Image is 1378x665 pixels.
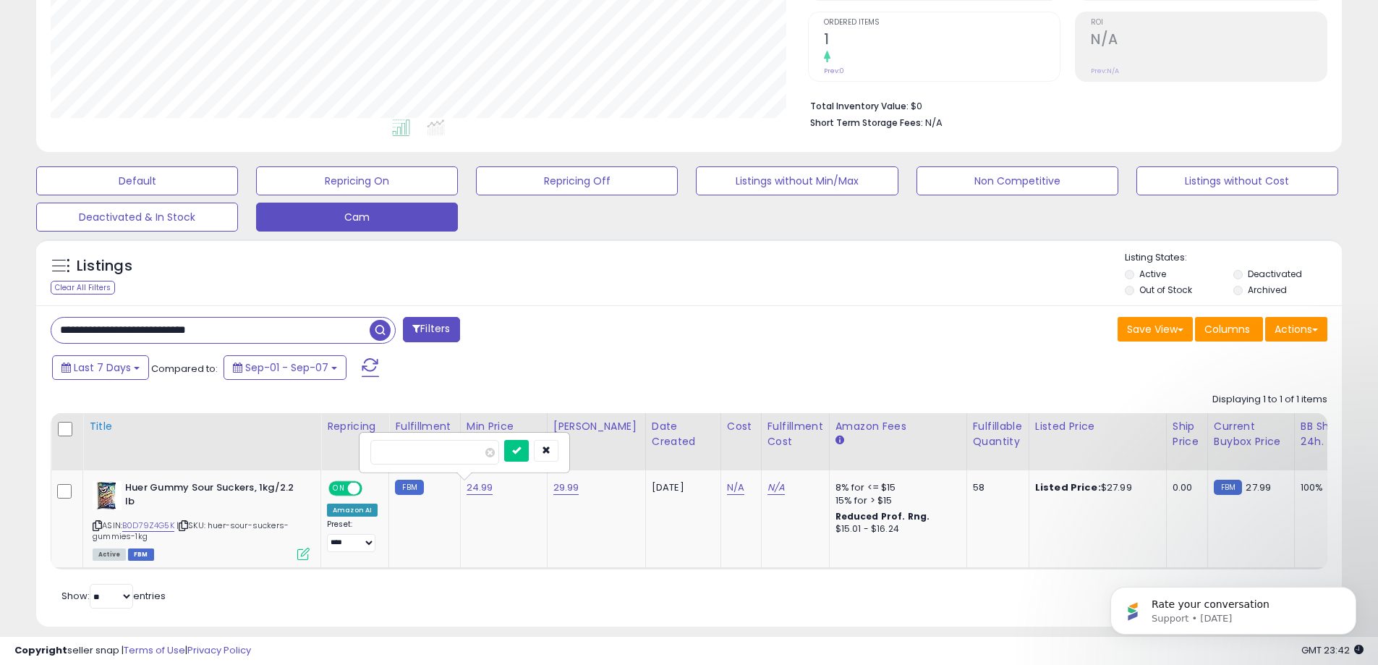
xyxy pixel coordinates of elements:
[824,31,1060,51] h2: 1
[51,281,115,295] div: Clear All Filters
[122,520,174,532] a: B0D79Z4G5K
[93,548,126,561] span: All listings currently available for purchase on Amazon
[1089,556,1378,658] iframe: Intercom notifications message
[1139,268,1166,280] label: Active
[1125,251,1342,265] p: Listing States:
[93,481,122,510] img: 51TC3Dd2YoL._SL40_.jpg
[1246,480,1271,494] span: 27.99
[1118,317,1193,342] button: Save View
[1214,480,1242,495] small: FBM
[1139,284,1192,296] label: Out of Stock
[835,523,956,535] div: $15.01 - $16.24
[727,419,755,434] div: Cost
[52,355,149,380] button: Last 7 Days
[128,548,154,561] span: FBM
[1248,284,1287,296] label: Archived
[256,166,458,195] button: Repricing On
[245,360,328,375] span: Sep-01 - Sep-07
[256,203,458,232] button: Cam
[916,166,1118,195] button: Non Competitive
[330,483,348,495] span: ON
[973,419,1023,449] div: Fulfillable Quantity
[553,480,579,495] a: 29.99
[327,520,378,552] div: Preset:
[1091,31,1327,51] h2: N/A
[767,480,785,495] a: N/A
[973,481,1018,494] div: 58
[553,419,639,434] div: [PERSON_NAME]
[327,504,378,517] div: Amazon AI
[77,256,132,276] h5: Listings
[1035,480,1101,494] b: Listed Price:
[1035,481,1155,494] div: $27.99
[810,96,1317,114] li: $0
[1091,19,1327,27] span: ROI
[403,317,459,342] button: Filters
[74,360,131,375] span: Last 7 Days
[327,419,383,434] div: Repricing
[476,166,678,195] button: Repricing Off
[824,67,844,75] small: Prev: 0
[835,481,956,494] div: 8% for <= $15
[151,362,218,376] span: Compared to:
[824,19,1060,27] span: Ordered Items
[835,494,956,507] div: 15% for > $15
[36,166,238,195] button: Default
[467,480,493,495] a: 24.99
[925,116,943,130] span: N/A
[93,481,310,559] div: ASIN:
[835,510,930,522] b: Reduced Prof. Rng.
[395,419,454,434] div: Fulfillment
[93,520,289,541] span: | SKU: huer-sour-suckers-gummies-1kg
[1173,481,1196,494] div: 0.00
[835,434,844,447] small: Amazon Fees.
[810,100,909,112] b: Total Inventory Value:
[14,644,251,658] div: seller snap | |
[1091,67,1119,75] small: Prev: N/A
[124,643,185,657] a: Terms of Use
[1195,317,1263,342] button: Columns
[14,643,67,657] strong: Copyright
[767,419,823,449] div: Fulfillment Cost
[1301,481,1348,494] div: 100%
[467,419,541,434] div: Min Price
[1035,419,1160,434] div: Listed Price
[1214,419,1288,449] div: Current Buybox Price
[1173,419,1202,449] div: Ship Price
[89,419,315,434] div: Title
[224,355,346,380] button: Sep-01 - Sep-07
[1301,419,1353,449] div: BB Share 24h.
[360,483,383,495] span: OFF
[1204,322,1250,336] span: Columns
[1248,268,1302,280] label: Deactivated
[835,419,961,434] div: Amazon Fees
[652,419,715,449] div: Date Created
[125,481,301,512] b: Huer Gummy Sour Suckers, 1kg/2.2 lb
[1212,393,1327,407] div: Displaying 1 to 1 of 1 items
[36,203,238,232] button: Deactivated & In Stock
[810,117,923,129] b: Short Term Storage Fees:
[61,589,166,603] span: Show: entries
[1136,166,1338,195] button: Listings without Cost
[652,481,710,494] div: [DATE]
[187,643,251,657] a: Privacy Policy
[1265,317,1327,342] button: Actions
[696,166,898,195] button: Listings without Min/Max
[395,480,423,495] small: FBM
[727,480,744,495] a: N/A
